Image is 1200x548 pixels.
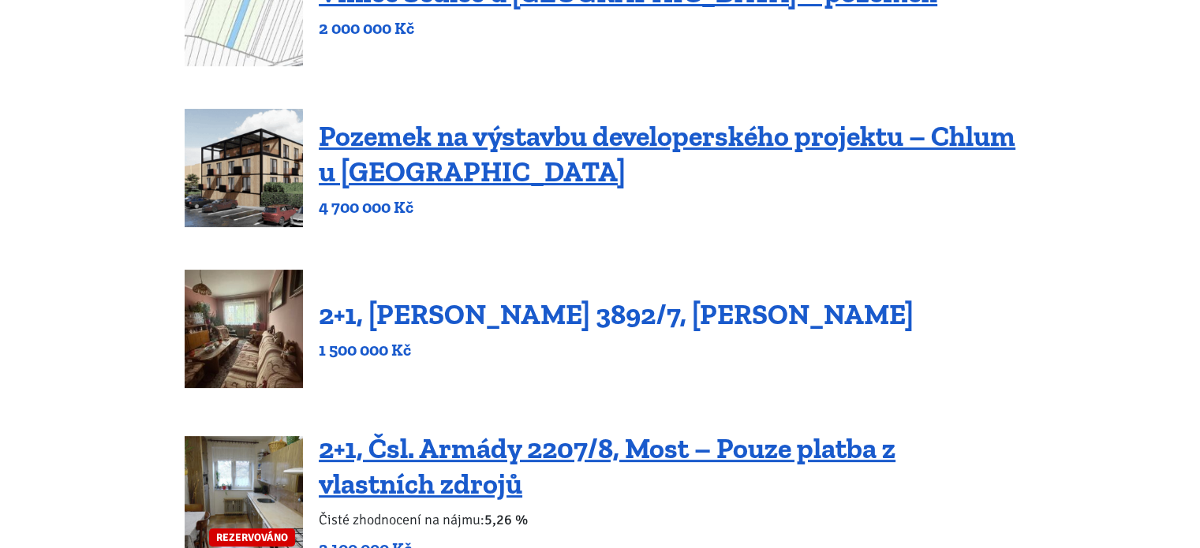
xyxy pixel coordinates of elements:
[484,511,528,528] b: 5,26 %
[319,119,1015,188] a: Pozemek na výstavbu developerského projektu – Chlum u [GEOGRAPHIC_DATA]
[319,297,914,331] a: 2+1, [PERSON_NAME] 3892/7, [PERSON_NAME]
[319,431,895,501] a: 2+1, Čsl. Armády 2207/8, Most – Pouze platba z vlastních zdrojů
[319,339,914,361] p: 1 500 000 Kč
[319,509,1015,531] p: Čisté zhodnocení na nájmu:
[319,17,937,39] p: 2 000 000 Kč
[209,528,295,546] span: REZERVOVÁNO
[319,196,1015,218] p: 4 700 000 Kč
